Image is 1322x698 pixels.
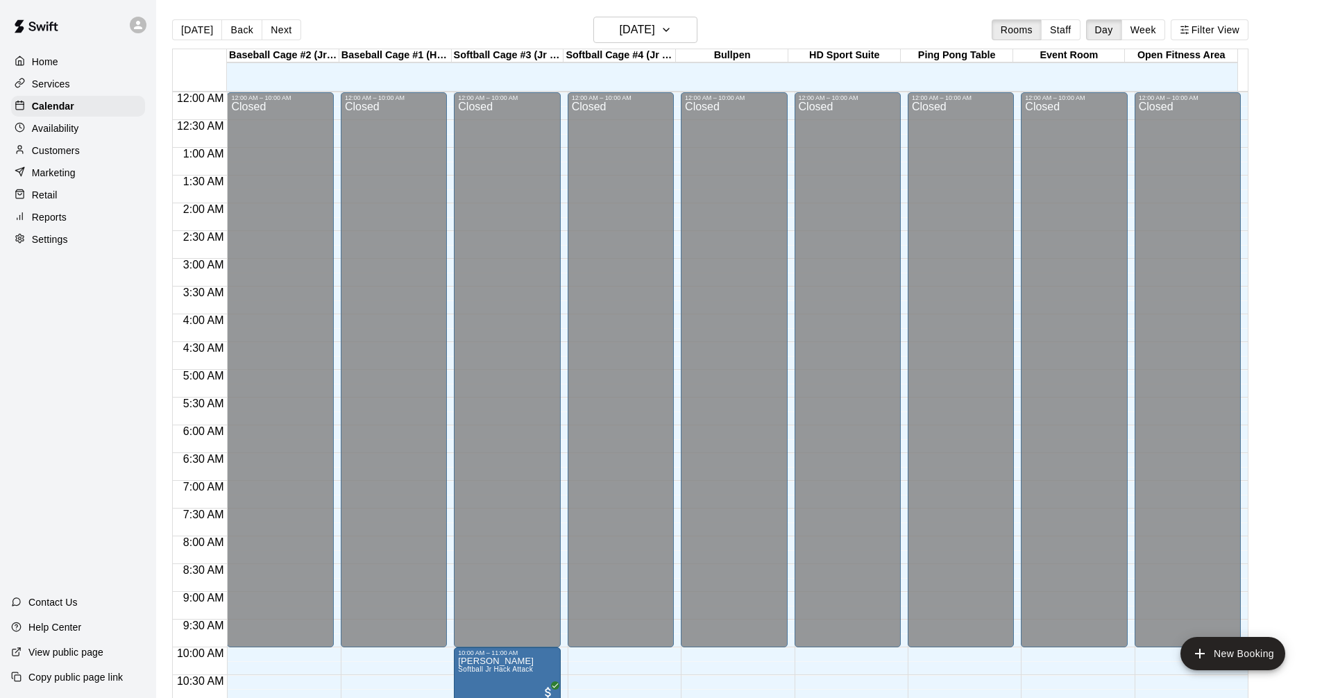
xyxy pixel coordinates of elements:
[180,425,228,437] span: 6:00 AM
[1121,19,1165,40] button: Week
[11,74,145,94] a: Services
[180,259,228,271] span: 3:00 AM
[173,92,228,104] span: 12:00 AM
[572,101,670,652] div: Closed
[1180,637,1285,670] button: add
[454,92,560,647] div: 12:00 AM – 10:00 AM: Closed
[180,342,228,354] span: 4:30 AM
[788,49,901,62] div: HD Sport Suite
[180,536,228,548] span: 8:00 AM
[28,670,123,684] p: Copy public page link
[620,20,655,40] h6: [DATE]
[231,101,329,652] div: Closed
[912,101,1010,652] div: Closed
[1021,92,1127,647] div: 12:00 AM – 10:00 AM: Closed
[173,675,228,687] span: 10:30 AM
[32,210,67,224] p: Reports
[172,19,222,40] button: [DATE]
[452,49,564,62] div: Softball Cage #3 (Jr Hack Attack)
[227,92,333,647] div: 12:00 AM – 10:00 AM: Closed
[180,314,228,326] span: 4:00 AM
[795,92,901,647] div: 12:00 AM – 10:00 AM: Closed
[32,188,58,202] p: Retail
[180,370,228,382] span: 5:00 AM
[11,96,145,117] a: Calendar
[173,120,228,132] span: 12:30 AM
[568,92,674,647] div: 12:00 AM – 10:00 AM: Closed
[1025,101,1123,652] div: Closed
[1025,94,1123,101] div: 12:00 AM – 10:00 AM
[11,185,145,205] a: Retail
[458,101,556,652] div: Closed
[180,453,228,465] span: 6:30 AM
[180,398,228,409] span: 5:30 AM
[180,287,228,298] span: 3:30 AM
[1041,19,1081,40] button: Staff
[345,101,443,652] div: Closed
[1171,19,1248,40] button: Filter View
[180,176,228,187] span: 1:30 AM
[1125,49,1237,62] div: Open Fitness Area
[1139,94,1237,101] div: 12:00 AM – 10:00 AM
[173,647,228,659] span: 10:00 AM
[11,207,145,228] a: Reports
[32,99,74,113] p: Calendar
[593,17,697,43] button: [DATE]
[180,231,228,243] span: 2:30 AM
[458,649,556,656] div: 10:00 AM – 11:00 AM
[28,620,81,634] p: Help Center
[799,101,897,652] div: Closed
[32,144,80,158] p: Customers
[11,51,145,72] a: Home
[458,665,533,673] span: Softball Jr Hack Attack
[180,620,228,631] span: 9:30 AM
[685,101,783,652] div: Closed
[345,94,443,101] div: 12:00 AM – 10:00 AM
[1013,49,1126,62] div: Event Room
[681,92,787,647] div: 12:00 AM – 10:00 AM: Closed
[227,49,339,62] div: Baseball Cage #2 (Jr Hack Attack)
[221,19,262,40] button: Back
[28,595,78,609] p: Contact Us
[11,162,145,183] a: Marketing
[180,592,228,604] span: 9:00 AM
[32,55,58,69] p: Home
[339,49,452,62] div: Baseball Cage #1 (Hack Attack)
[231,94,329,101] div: 12:00 AM – 10:00 AM
[908,92,1014,647] div: 12:00 AM – 10:00 AM: Closed
[180,564,228,576] span: 8:30 AM
[28,645,103,659] p: View public page
[341,92,447,647] div: 12:00 AM – 10:00 AM: Closed
[685,94,783,101] div: 12:00 AM – 10:00 AM
[912,94,1010,101] div: 12:00 AM – 10:00 AM
[180,509,228,520] span: 7:30 AM
[32,232,68,246] p: Settings
[1139,101,1237,652] div: Closed
[180,203,228,215] span: 2:00 AM
[1086,19,1122,40] button: Day
[901,49,1013,62] div: Ping Pong Table
[32,77,70,91] p: Services
[11,229,145,250] a: Settings
[32,121,79,135] p: Availability
[180,148,228,160] span: 1:00 AM
[1135,92,1241,647] div: 12:00 AM – 10:00 AM: Closed
[458,94,556,101] div: 12:00 AM – 10:00 AM
[563,49,676,62] div: Softball Cage #4 (Jr Hack Attack)
[262,19,300,40] button: Next
[992,19,1042,40] button: Rooms
[676,49,788,62] div: Bullpen
[180,481,228,493] span: 7:00 AM
[11,140,145,161] a: Customers
[11,118,145,139] a: Availability
[799,94,897,101] div: 12:00 AM – 10:00 AM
